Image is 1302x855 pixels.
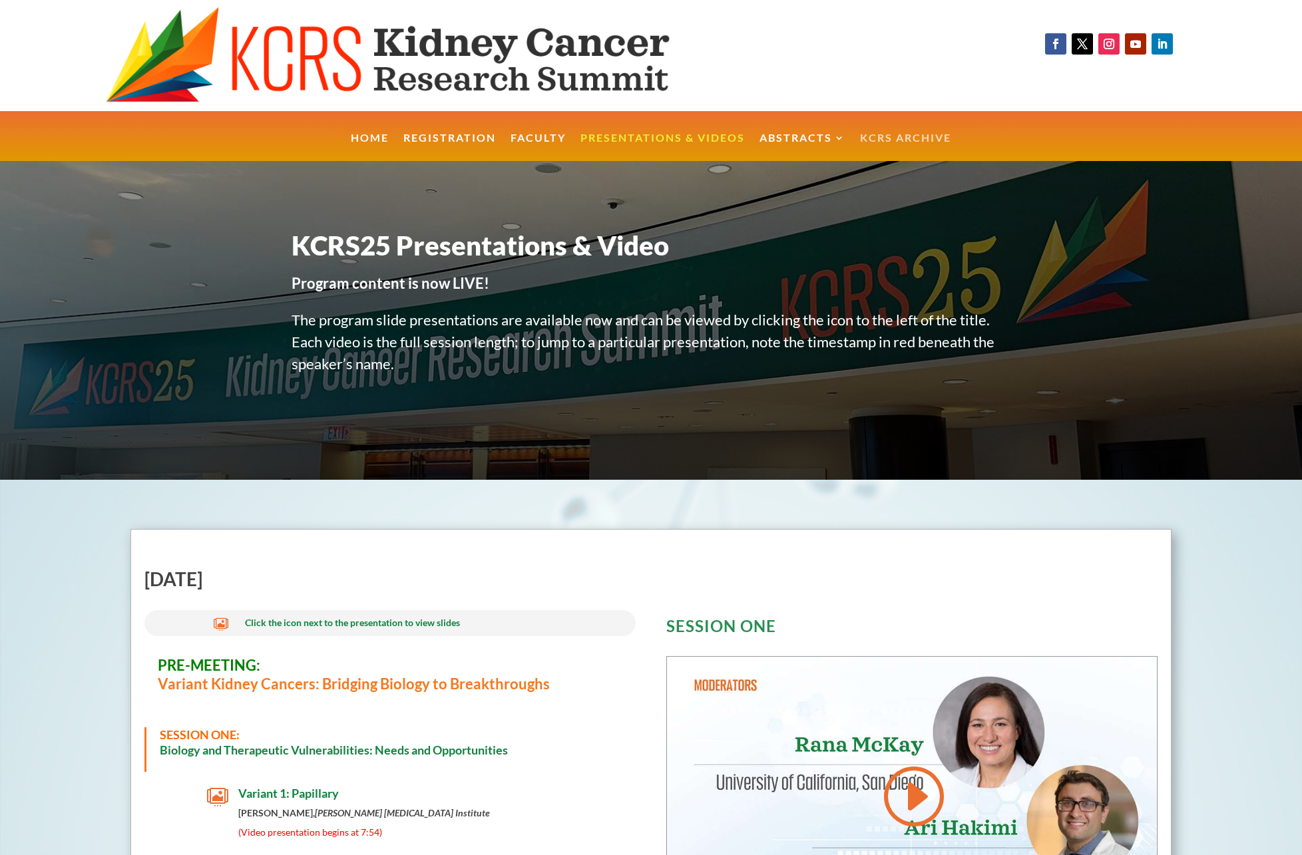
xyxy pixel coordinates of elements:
a: Follow on Facebook [1045,33,1066,55]
a: Abstracts [759,133,845,162]
span: Click the icon next to the presentation to view slides [245,617,460,628]
h2: [DATE] [144,570,636,595]
a: Presentations & Videos [580,133,745,162]
strong: Program content is now LIVE! [292,274,489,292]
p: The program slide presentations are available now and can be viewed by clicking the icon to the l... [292,309,1010,389]
strong: [PERSON_NAME], [238,807,490,818]
h3: SESSION ONE [666,618,1158,641]
a: Follow on Instagram [1098,33,1120,55]
span:  [214,617,228,631]
a: Home [351,133,389,162]
span: SESSION ONE: [160,727,240,742]
span: (Video presentation begins at 7:54) [238,826,382,838]
a: Faculty [511,133,566,162]
a: KCRS Archive [860,133,951,162]
a: Follow on X [1072,33,1093,55]
span: PRE-MEETING: [158,656,260,674]
span: Variant 1: Papillary [238,786,339,800]
em: [PERSON_NAME] [MEDICAL_DATA] Institute [315,807,490,818]
span: KCRS25 Presentations & Video [292,230,669,261]
span:  [207,786,228,808]
strong: Biology and Therapeutic Vulnerabilities: Needs and Opportunities [160,743,508,757]
a: Registration [403,133,496,162]
img: KCRS generic logo wide [106,7,739,104]
a: Follow on LinkedIn [1152,33,1173,55]
h3: Variant Kidney Cancers: Bridging Biology to Breakthroughs [158,656,623,701]
a: Follow on Youtube [1125,33,1146,55]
